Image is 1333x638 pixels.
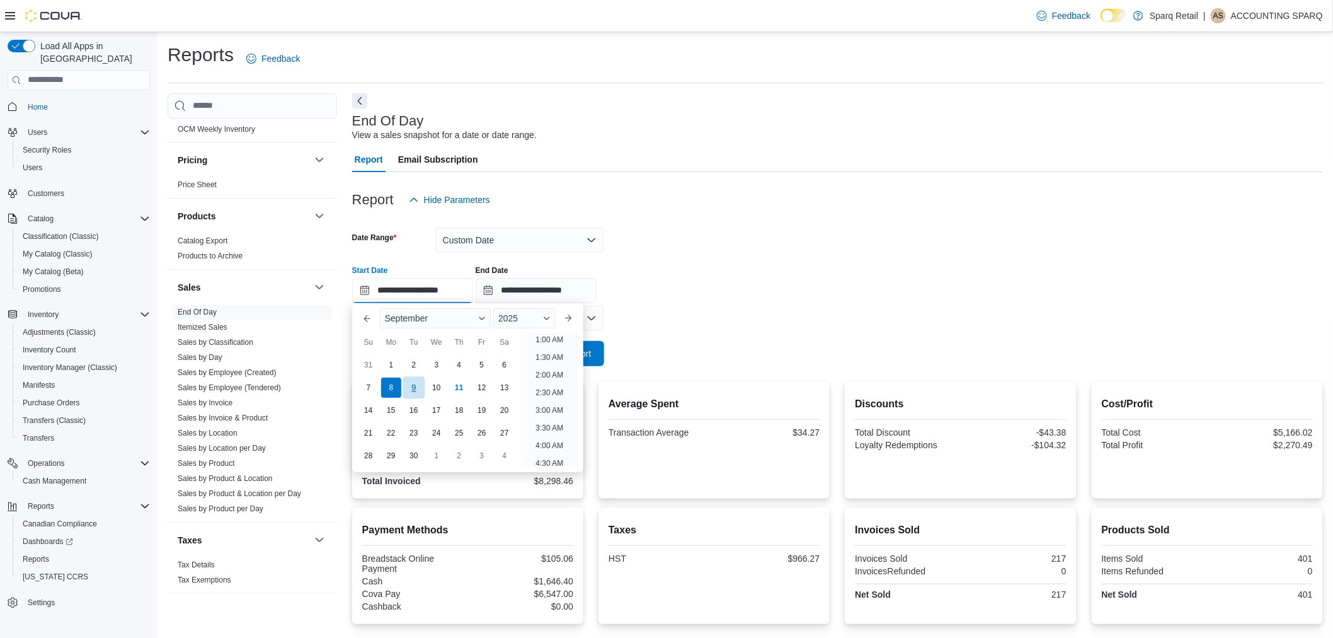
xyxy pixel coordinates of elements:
div: OCM [168,122,337,142]
li: 2:00 AM [530,368,568,383]
h2: Taxes [609,523,820,538]
span: Price Sheet [178,180,217,190]
a: Sales by Location per Day [178,444,266,453]
button: Cash Management [13,472,155,490]
div: Products [168,234,337,269]
button: Operations [23,456,70,471]
span: Itemized Sales [178,323,227,333]
div: day-19 [472,400,492,420]
a: Customers [23,186,69,201]
li: 2:30 AM [530,385,568,400]
span: Canadian Compliance [18,516,150,531]
button: Inventory [3,306,155,323]
span: Washington CCRS [18,569,150,584]
span: Inventory Manager (Classic) [18,360,150,375]
span: Reports [18,552,150,567]
button: Next month [558,308,578,328]
span: Reports [28,501,54,511]
button: Customers [3,184,155,202]
p: | [1203,8,1206,23]
div: HST [609,554,712,564]
button: Security Roles [13,141,155,159]
div: day-25 [449,423,469,443]
div: day-3 [472,446,492,466]
li: 4:00 AM [530,438,568,453]
a: Sales by Employee (Created) [178,369,277,378]
span: Sales by Invoice & Product [178,414,268,424]
h3: Products [178,210,216,223]
div: We [426,332,447,352]
a: Feedback [241,46,305,71]
button: Home [3,98,155,116]
span: Feedback [1052,9,1090,22]
div: Loyalty Redemptions [855,440,958,450]
h1: Reports [168,42,234,67]
div: Sa [495,332,515,352]
span: Sales by Location [178,429,237,439]
div: $8,298.46 [470,476,573,486]
a: Inventory Count [18,342,81,357]
span: Sales by Employee (Created) [178,368,277,378]
div: InvoicesRefunded [855,566,958,576]
div: $5,166.02 [1210,427,1313,438]
span: Sales by Day [178,353,222,363]
a: Sales by Product [178,460,235,468]
div: -$104.32 [963,440,1067,450]
a: End Of Day [178,308,217,317]
button: [US_STATE] CCRS [13,568,155,586]
div: day-1 [426,446,447,466]
span: Adjustments (Classic) [18,325,150,340]
a: Inventory Manager (Classic) [18,360,122,375]
span: Transfers (Classic) [23,415,86,426]
div: day-15 [381,400,401,420]
a: Products to Archive [178,252,243,261]
div: Mo [381,332,401,352]
div: 401 [1210,589,1313,600]
div: Sales [168,305,337,522]
div: day-12 [472,378,492,398]
div: Total Cost [1102,427,1205,438]
button: Manifests [13,376,155,394]
button: Custom Date [435,228,604,253]
h2: Products Sold [1102,523,1313,538]
a: Tax Exemptions [178,576,231,585]
span: Home [28,102,48,112]
button: Open list of options [586,313,597,323]
li: 1:00 AM [530,332,568,347]
span: Users [23,125,150,140]
a: Sales by Product per Day [178,505,263,514]
span: Email Subscription [398,147,478,172]
button: Previous Month [357,308,377,328]
span: Customers [23,185,150,201]
a: Manifests [18,378,60,393]
p: Sparq Retail [1150,8,1198,23]
span: Transfers [23,433,54,443]
span: Classification (Classic) [23,231,99,241]
p: ACCOUNTING SPARQ [1231,8,1323,23]
a: Sales by Day [178,354,222,362]
div: day-24 [426,423,447,443]
span: Users [23,163,42,173]
div: Items Refunded [1102,566,1205,576]
div: Cash [362,576,466,586]
div: Tu [404,332,424,352]
a: Cash Management [18,473,91,489]
a: OCM Weekly Inventory [178,125,255,134]
span: OCM Weekly Inventory [178,124,255,134]
div: 217 [963,554,1067,564]
button: Pricing [312,153,327,168]
span: [US_STATE] CCRS [23,572,88,582]
button: Taxes [178,534,309,547]
a: Classification (Classic) [18,229,104,244]
div: day-17 [426,400,447,420]
a: Canadian Compliance [18,516,102,531]
h3: Taxes [178,534,202,547]
div: $34.27 [717,427,820,438]
div: $6,547.00 [470,589,573,599]
span: Dashboards [23,536,73,547]
span: Sales by Product per Day [178,504,263,514]
h3: End Of Day [352,113,424,129]
div: day-11 [449,378,469,398]
button: Reports [3,497,155,515]
a: Transfers (Classic) [18,413,91,428]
